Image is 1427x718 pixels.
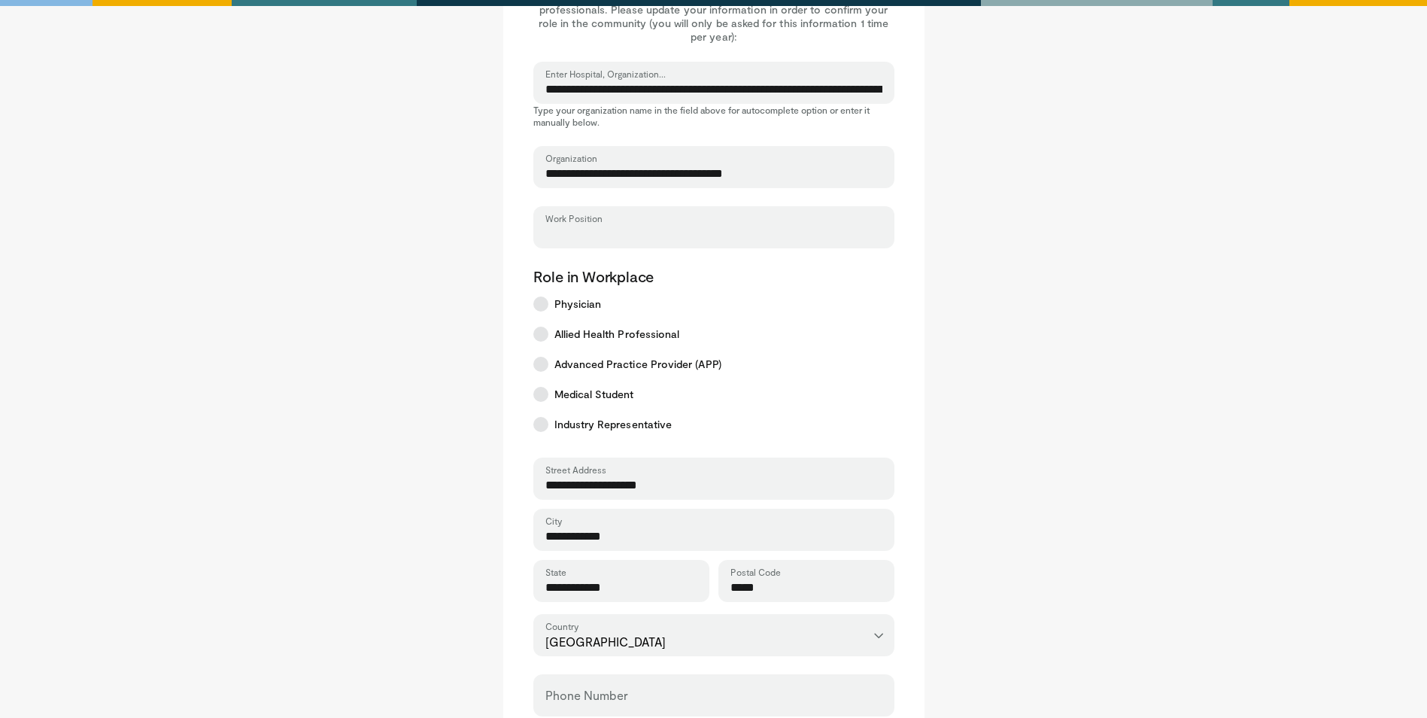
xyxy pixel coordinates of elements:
[554,417,673,432] span: Industry Representative
[533,104,894,128] p: Type your organization name in the field above for autocomplete option or enter it manually below.
[545,152,597,164] label: Organization
[533,266,894,286] p: Role in Workplace
[554,327,680,342] span: Allied Health Professional
[545,566,566,578] label: State
[545,515,562,527] label: City
[554,357,721,372] span: Advanced Practice Provider (APP)
[554,297,602,312] span: Physician
[554,387,634,402] span: Medical Student
[730,566,781,578] label: Postal Code
[545,212,603,224] label: Work Position
[545,680,628,710] label: Phone Number
[545,464,606,476] label: Street Address
[545,68,666,80] label: Enter Hospital, Organization...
